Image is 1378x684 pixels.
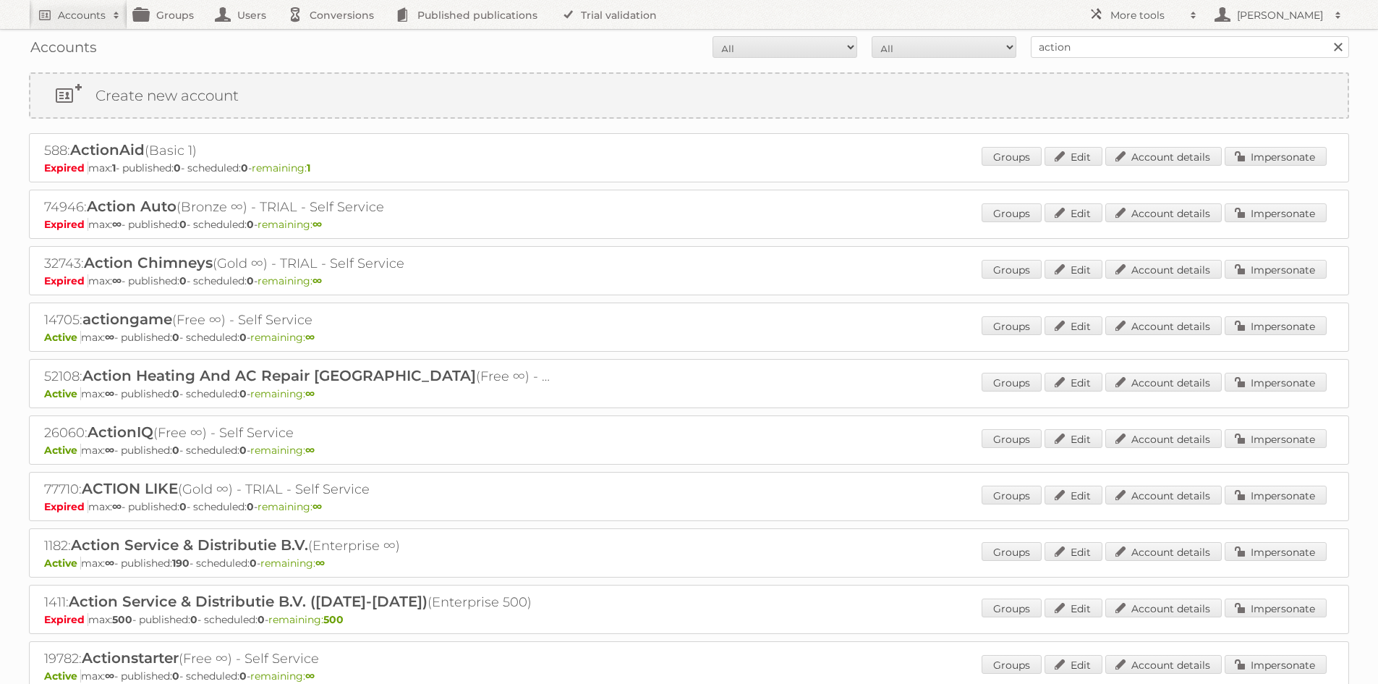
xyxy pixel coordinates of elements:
a: Edit [1045,542,1102,561]
p: max: - published: - scheduled: - [44,218,1334,231]
p: max: - published: - scheduled: - [44,670,1334,683]
a: Edit [1045,373,1102,392]
a: Edit [1045,486,1102,504]
a: Impersonate [1225,486,1327,504]
strong: 0 [179,500,187,513]
span: Actionstarter [82,649,179,667]
a: Edit [1045,429,1102,448]
strong: ∞ [105,670,114,683]
span: Action Heating And AC Repair [GEOGRAPHIC_DATA] [82,367,476,384]
strong: 0 [241,161,248,174]
a: Impersonate [1225,599,1327,617]
a: Impersonate [1225,542,1327,561]
span: Expired [44,500,88,513]
a: Groups [982,203,1042,222]
strong: 500 [323,613,344,626]
h2: 19782: (Free ∞) - Self Service [44,649,550,668]
span: Active [44,670,81,683]
a: Create new account [30,74,1348,117]
p: max: - published: - scheduled: - [44,500,1334,513]
a: Groups [982,599,1042,617]
span: Expired [44,218,88,231]
strong: ∞ [312,500,322,513]
a: Impersonate [1225,203,1327,222]
strong: 0 [174,161,181,174]
span: Active [44,387,81,400]
span: remaining: [258,500,322,513]
p: max: - published: - scheduled: - [44,161,1334,174]
span: Action Auto [87,198,176,215]
h2: Accounts [58,8,106,22]
a: Groups [982,373,1042,392]
h2: 1182: (Enterprise ∞) [44,536,550,555]
strong: ∞ [312,218,322,231]
p: max: - published: - scheduled: - [44,557,1334,570]
a: Edit [1045,316,1102,335]
a: Account details [1105,486,1222,504]
p: max: - published: - scheduled: - [44,387,1334,400]
h2: 77710: (Gold ∞) - TRIAL - Self Service [44,480,550,499]
a: Impersonate [1225,429,1327,448]
strong: 0 [239,670,247,683]
span: Active [44,444,81,457]
a: Groups [982,147,1042,166]
strong: ∞ [105,387,114,400]
h2: 32743: (Gold ∞) - TRIAL - Self Service [44,254,550,273]
a: Account details [1105,655,1222,674]
a: Impersonate [1225,655,1327,674]
strong: ∞ [305,670,315,683]
span: actiongame [82,311,172,328]
strong: ∞ [112,218,122,231]
strong: 0 [239,387,247,400]
span: ActionAid [70,141,145,159]
a: Edit [1045,599,1102,617]
a: Account details [1105,542,1222,561]
a: Account details [1105,429,1222,448]
a: Account details [1105,260,1222,279]
a: Edit [1045,147,1102,166]
p: max: - published: - scheduled: - [44,331,1334,344]
strong: ∞ [105,331,114,344]
strong: 500 [112,613,132,626]
strong: ∞ [112,274,122,287]
strong: 0 [247,218,254,231]
a: Edit [1045,203,1102,222]
a: Account details [1105,316,1222,335]
span: Active [44,331,81,344]
a: Groups [982,260,1042,279]
span: Action Service & Distributie B.V. ([DATE]-[DATE]) [69,593,428,610]
strong: 1 [307,161,310,174]
h2: 74946: (Bronze ∞) - TRIAL - Self Service [44,198,550,216]
strong: ∞ [305,444,315,457]
strong: ∞ [105,444,114,457]
strong: 0 [172,387,179,400]
strong: 0 [258,613,265,626]
span: remaining: [268,613,344,626]
a: Groups [982,316,1042,335]
strong: ∞ [312,274,322,287]
p: max: - published: - scheduled: - [44,274,1334,287]
span: ACTION LIKE [82,480,178,497]
a: Edit [1045,655,1102,674]
a: Impersonate [1225,316,1327,335]
strong: 0 [172,331,179,344]
span: remaining: [250,331,315,344]
span: remaining: [258,218,322,231]
h2: 26060: (Free ∞) - Self Service [44,423,550,442]
span: remaining: [260,557,325,570]
span: Expired [44,161,88,174]
strong: ∞ [105,557,114,570]
span: remaining: [250,670,315,683]
strong: 0 [247,500,254,513]
span: Active [44,557,81,570]
a: Account details [1105,599,1222,617]
h2: 52108: (Free ∞) - Self Service [44,367,550,386]
a: Groups [982,655,1042,674]
p: max: - published: - scheduled: - [44,613,1334,626]
p: max: - published: - scheduled: - [44,444,1334,457]
strong: 190 [172,557,190,570]
span: Action Service & Distributie B.V. [71,536,308,554]
a: Groups [982,486,1042,504]
strong: 0 [239,331,247,344]
h2: 588: (Basic 1) [44,141,550,160]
